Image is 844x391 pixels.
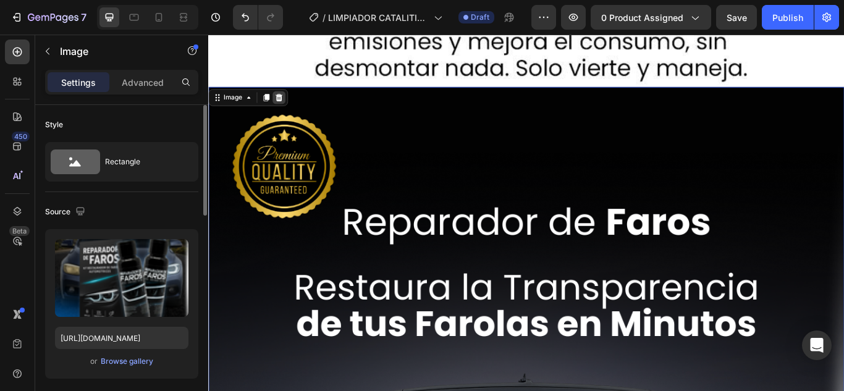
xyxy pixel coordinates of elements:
iframe: Design area [208,35,844,391]
span: Draft [471,12,489,23]
p: Image [60,44,165,59]
div: Rectangle [105,148,180,176]
p: Advanced [122,76,164,89]
span: or [90,354,98,369]
div: Undo/Redo [233,5,283,30]
button: 0 product assigned [591,5,711,30]
div: Browse gallery [101,356,153,367]
p: Settings [61,76,96,89]
span: 0 product assigned [601,11,683,24]
button: Browse gallery [100,355,154,368]
span: Save [727,12,747,23]
img: preview-image [55,239,188,317]
div: Source [45,204,88,221]
div: Style [45,119,63,130]
div: Beta [9,226,30,236]
button: Save [716,5,757,30]
span: LIMPIADOR CATALITICO [328,11,429,24]
button: 7 [5,5,92,30]
div: 450 [12,132,30,141]
div: Publish [772,11,803,24]
p: 7 [81,10,87,25]
div: Open Intercom Messenger [802,330,832,360]
span: / [323,11,326,24]
input: https://example.com/image.jpg [55,327,188,349]
button: Publish [762,5,814,30]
